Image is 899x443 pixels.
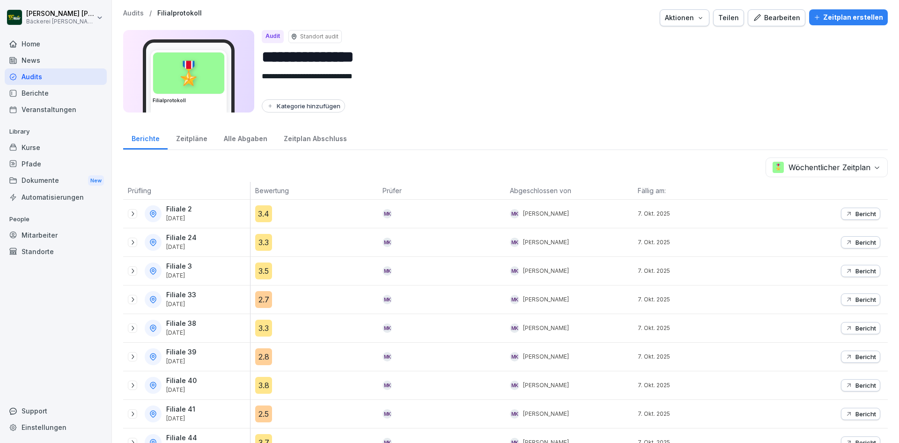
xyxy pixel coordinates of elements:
a: Home [5,36,107,52]
th: Fällig am: [633,182,760,200]
a: Mitarbeiter [5,227,107,243]
p: Filiale 41 [166,405,195,413]
p: 7. Okt. 2025 [638,238,760,247]
button: Teilen [713,9,744,26]
p: Filiale 33 [166,291,196,299]
p: [PERSON_NAME] [523,238,569,247]
p: 7. Okt. 2025 [638,295,760,304]
p: [PERSON_NAME] [523,353,569,361]
p: Filiale 2 [166,205,192,213]
button: Bericht [841,293,880,306]
div: MK [383,238,392,247]
p: [PERSON_NAME] [523,324,569,332]
a: Zeitplan Abschluss [275,126,355,150]
a: Alle Abgaben [215,126,275,150]
p: [PERSON_NAME] [523,410,569,418]
p: Library [5,124,107,139]
p: Bericht [855,210,876,218]
p: Standort audit [300,32,339,41]
a: Einstellungen [5,419,107,435]
p: Bericht [855,267,876,275]
button: Aktionen [660,9,709,26]
div: 3.8 [255,377,272,394]
p: [DATE] [166,415,195,422]
div: MK [510,209,519,218]
div: MK [383,209,392,218]
div: Dokumente [5,172,107,189]
p: Bericht [855,353,876,360]
p: [DATE] [166,215,192,222]
th: Prüfer [378,182,505,200]
div: Audits [5,68,107,85]
p: Filiale 39 [166,348,196,356]
div: MK [510,381,519,390]
button: Bericht [841,351,880,363]
a: Audits [123,9,144,17]
p: [PERSON_NAME] [523,267,569,275]
div: 3.5 [255,263,272,279]
a: Standorte [5,243,107,260]
p: [PERSON_NAME] [523,210,569,218]
div: MK [510,352,519,361]
p: Bericht [855,324,876,332]
a: Zeitpläne [168,126,215,150]
div: 3.3 [255,234,272,251]
p: 7. Okt. 2025 [638,353,760,361]
a: Veranstaltungen [5,101,107,118]
a: News [5,52,107,68]
div: 2.5 [255,405,272,422]
div: MK [383,295,392,304]
p: Prüfling [128,186,245,195]
p: [DATE] [166,387,197,393]
div: Audit [262,30,284,43]
div: MK [383,266,392,276]
button: Bearbeiten [748,9,805,26]
div: Support [5,403,107,419]
p: [DATE] [166,244,197,250]
p: / [149,9,152,17]
p: [DATE] [166,358,196,365]
p: Bericht [855,239,876,246]
a: Automatisierungen [5,189,107,205]
div: Kategorie hinzufügen [266,102,340,110]
p: Filiale 44 [166,434,197,442]
p: 7. Okt. 2025 [638,381,760,390]
p: Filiale 40 [166,377,197,385]
div: MK [510,238,519,247]
button: Bericht [841,236,880,248]
div: Kurse [5,139,107,156]
div: Pfade [5,156,107,172]
a: Berichte [123,126,168,150]
h3: Filialprotokoll [153,97,225,104]
div: New [88,175,104,186]
div: Bearbeiten [753,13,800,23]
a: Berichte [5,85,107,101]
button: Zeitplan erstellen [809,9,888,25]
button: Bericht [841,322,880,334]
div: MK [510,323,519,333]
div: Zeitplan erstellen [814,12,883,23]
p: [PERSON_NAME] [523,295,569,304]
a: DokumenteNew [5,172,107,189]
p: People [5,212,107,227]
a: Filialprotokoll [157,9,202,17]
p: [DATE] [166,272,192,279]
div: Aktionen [665,13,704,23]
div: MK [510,266,519,276]
p: Filiale 24 [166,234,197,242]
button: Bericht [841,379,880,391]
